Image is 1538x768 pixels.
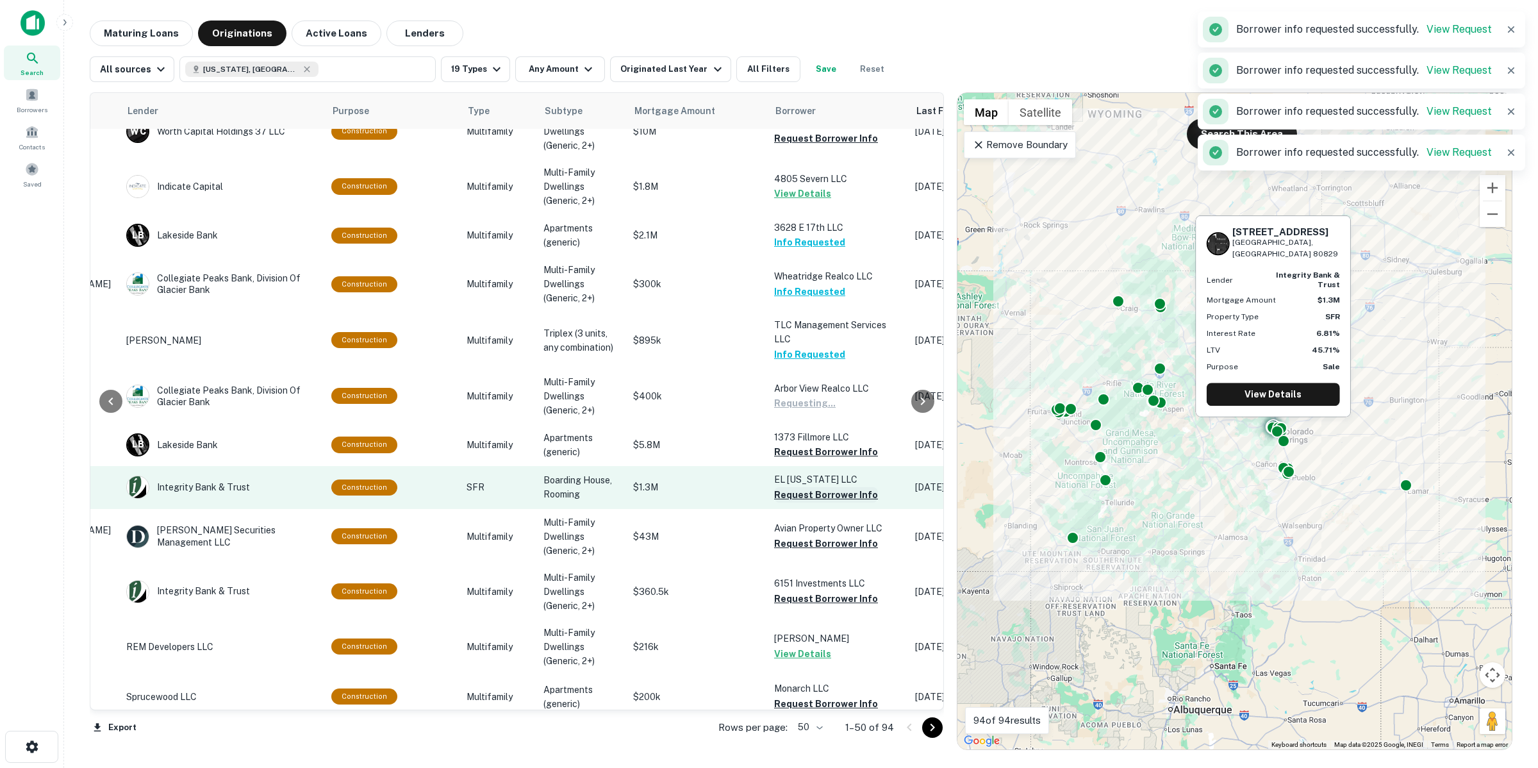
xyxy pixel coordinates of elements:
button: 19 Types [441,56,510,82]
p: 6151 Investments LLC [774,576,902,590]
span: Mortgage Amount [634,103,732,119]
a: Saved [4,157,60,192]
span: Borrower [775,103,816,119]
button: Active Loans [292,21,381,46]
p: Boarding House, Rooming [543,473,620,501]
div: Integrity Bank & Trust [126,476,318,499]
span: Map data ©2025 Google, INEGI [1334,741,1423,748]
a: View Request [1426,146,1492,158]
button: Save your search to get updates of matches that match your search criteria. [806,56,847,82]
p: [PERSON_NAME] [774,631,902,646]
div: Originated Last Year [620,62,725,77]
p: 4805 Severn LLC [774,172,902,186]
strong: Sale [1323,362,1340,371]
p: LTV [1207,344,1220,356]
button: Request Borrower Info [774,536,878,551]
p: $360.5k [633,585,761,599]
div: This loan purpose was for construction [331,689,397,705]
span: [US_STATE], [GEOGRAPHIC_DATA] [203,63,299,75]
div: All sources [100,62,169,77]
div: This loan purpose was for construction [331,639,397,655]
p: Wheatridge Realco LLC [774,269,902,283]
a: Contacts [4,120,60,154]
img: picture [127,176,149,197]
button: Info Requested [774,235,845,250]
p: $1.8M [633,179,761,194]
button: Request Borrower Info [774,591,878,606]
p: EL [US_STATE] LLC [774,472,902,487]
p: $216k [633,640,761,654]
p: $2.1M [633,228,761,242]
p: Multi-Family Dwellings (Generic, 2+) [543,110,620,153]
div: This loan purpose was for construction [331,332,397,348]
div: Collegiate Peaks Bank, Division Of Glacier Bank [126,385,318,408]
div: Lakeside Bank [126,224,318,247]
p: Multifamily [467,585,531,599]
p: Borrower info requested successfully. [1236,63,1492,78]
a: View Request [1426,23,1492,35]
div: Search [4,46,60,80]
div: This loan purpose was for construction [331,228,397,244]
p: L B [132,229,144,242]
p: Remove Boundary [972,137,1068,153]
p: Arbor View Realco LLC [774,381,902,396]
p: Interest Rate [1207,328,1255,339]
p: Multi-Family Dwellings (Generic, 2+) [543,515,620,558]
button: Maturing Loans [90,21,193,46]
p: Multifamily [467,277,531,291]
p: $5.8M [633,438,761,452]
strong: 6.81% [1316,329,1340,338]
p: Borrower info requested successfully. [1236,145,1492,160]
button: Info Requested [774,284,845,299]
button: Originations [198,21,286,46]
div: This loan purpose was for construction [331,528,397,544]
button: Lenders [386,21,463,46]
p: Multifamily [467,333,531,347]
strong: SFR [1325,312,1340,321]
img: picture [127,476,149,498]
p: SFR [467,480,531,494]
img: picture [127,581,149,603]
p: Multi-Family Dwellings (Generic, 2+) [543,626,620,668]
div: [PERSON_NAME] Securities Management LLC [126,524,318,547]
p: Lender [1207,274,1233,286]
a: Borrowers [4,83,60,117]
p: 1373 Fillmore LLC [774,430,902,444]
p: Sprucewood LLC [126,690,318,704]
div: This loan purpose was for construction [331,178,397,194]
p: Monarch LLC [774,681,902,696]
p: Property Type [1207,311,1259,322]
button: Zoom in [1480,175,1505,201]
button: View Details [774,646,831,662]
div: This loan purpose was for construction [331,276,397,292]
button: Request Borrower Info [774,444,878,460]
a: Report a map error [1457,741,1508,748]
p: Mortgage Amount [1207,294,1276,306]
p: Multifamily [467,690,531,704]
div: This loan purpose was for construction [331,123,397,139]
div: Collegiate Peaks Bank, Division Of Glacier Bank [126,272,318,296]
p: [PERSON_NAME] [126,333,318,347]
p: REM Developers LLC [126,640,318,654]
div: Indicate Capital [126,175,318,198]
div: Lakeside Bank [126,433,318,456]
p: Multi-Family Dwellings (Generic, 2+) [543,263,620,305]
span: Lender [128,103,158,119]
th: Mortgage Amount [627,93,768,129]
th: Borrower [768,93,909,129]
div: 50 [793,718,825,737]
p: Apartments (generic) [543,431,620,459]
p: 3628 E 17th LLC [774,221,902,235]
p: $1.3M [633,480,761,494]
p: [GEOGRAPHIC_DATA], [GEOGRAPHIC_DATA] 80829 [1232,237,1340,261]
button: Search This Area [1187,119,1297,149]
p: Borrower info requested successfully. [1236,22,1492,37]
button: All sources [90,56,174,82]
a: Open this area in Google Maps (opens a new window) [961,733,1003,749]
p: Multifamily [467,438,531,452]
p: $300k [633,277,761,291]
div: This loan purpose was for construction [331,583,397,599]
p: $895k [633,333,761,347]
p: $200k [633,690,761,704]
